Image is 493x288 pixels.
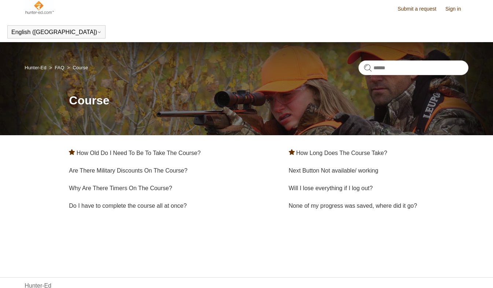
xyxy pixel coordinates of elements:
li: Course [66,65,88,70]
li: Hunter-Ed [25,65,48,70]
svg: Promoted article [289,149,295,155]
a: Course [73,65,88,70]
a: None of my progress was saved, where did it go? [289,203,417,209]
a: Hunter-Ed [25,65,46,70]
svg: Promoted article [69,149,75,155]
a: How Old Do I Need To Be To Take The Course? [77,150,201,156]
h1: Course [69,92,468,109]
a: Are There Military Discounts On The Course? [69,167,187,174]
input: Search [358,60,468,75]
a: Do I have to complete the course all at once? [69,203,187,209]
a: Will I lose everything if I log out? [289,185,373,191]
a: How Long Does The Course Take? [296,150,387,156]
a: Sign in [445,5,468,13]
a: Why Are There Timers On The Course? [69,185,172,191]
a: Next Button Not available/ working [289,167,379,174]
button: English ([GEOGRAPHIC_DATA]) [11,29,102,36]
li: FAQ [48,65,66,70]
a: Submit a request [398,5,444,13]
a: FAQ [55,65,64,70]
